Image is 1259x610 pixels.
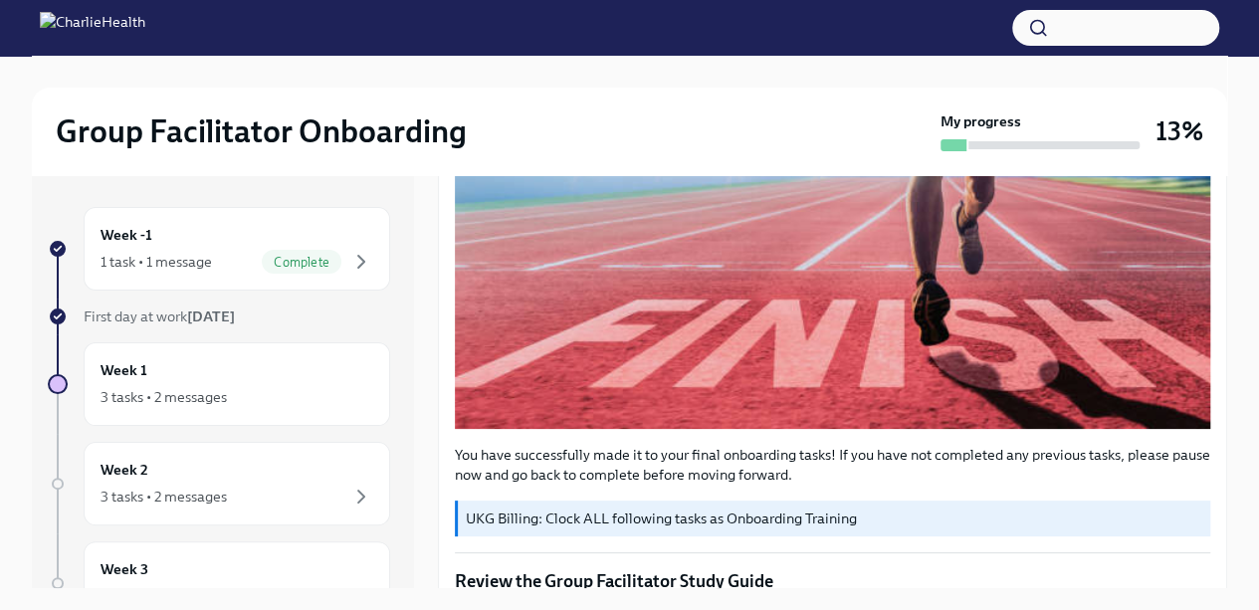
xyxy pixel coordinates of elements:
p: You have successfully made it to your final onboarding tasks! If you have not completed any previ... [455,445,1210,485]
div: 3 tasks • 2 messages [101,487,227,507]
a: First day at work[DATE] [48,306,390,326]
h6: Week 2 [101,459,148,481]
a: Week 13 tasks • 2 messages [48,342,390,426]
div: 4 tasks • 1 message [101,586,221,606]
h6: Week -1 [101,224,152,246]
strong: [DATE] [187,307,235,325]
h6: Week 3 [101,558,148,580]
p: UKG Billing: Clock ALL following tasks as Onboarding Training [466,508,1202,528]
strong: My progress [941,111,1021,131]
img: CharlieHealth [40,12,145,44]
h6: Week 1 [101,359,147,381]
h3: 13% [1155,113,1203,149]
p: Review the Group Facilitator Study Guide [455,569,1210,593]
h2: Group Facilitator Onboarding [56,111,467,151]
div: 1 task • 1 message [101,252,212,272]
span: Complete [262,255,341,270]
div: 3 tasks • 2 messages [101,387,227,407]
a: Week -11 task • 1 messageComplete [48,207,390,291]
span: First day at work [84,307,235,325]
a: Week 23 tasks • 2 messages [48,442,390,525]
